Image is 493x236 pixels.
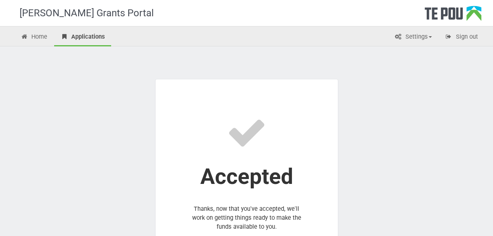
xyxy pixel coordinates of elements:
[439,28,484,46] a: Sign out
[425,6,482,26] div: Te Pou Logo
[388,28,438,46] a: Settings
[15,28,54,46] a: Home
[188,173,305,180] div: Accepted
[54,28,111,46] a: Applications
[188,204,305,231] p: Thanks, now that you've accepted, we'll work on getting things ready to make the funds available ...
